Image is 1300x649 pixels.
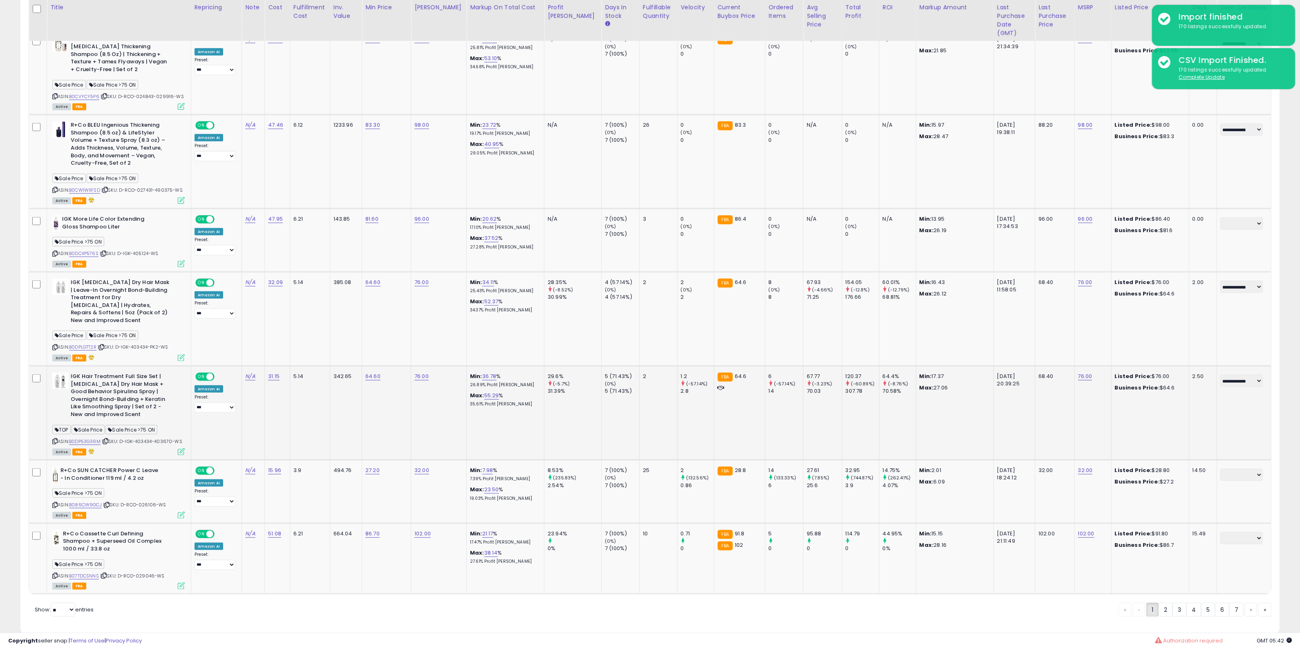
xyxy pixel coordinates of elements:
div: 0 [846,137,879,144]
div: ASIN: [52,279,185,360]
i: hazardous material [86,354,95,360]
b: R+Co Dart Pomade Stick + Dallas [MEDICAL_DATA] Thickening Shampoo (8.5 Oz) | Thickening + Texture... [71,36,170,76]
a: 81.60 [365,215,378,223]
b: Business Price: [1115,132,1160,140]
strong: Max: [920,290,934,298]
a: 76.00 [1078,278,1092,286]
b: Min: [470,372,482,380]
a: 40.95 [484,140,499,148]
span: Sale Price [52,80,86,90]
b: Listed Price: [1115,121,1152,129]
div: Last Purchase Price [1038,3,1071,29]
span: 64.6 [735,372,747,380]
div: ASIN: [52,121,185,203]
small: (-12.8%) [851,286,870,293]
div: 143.85 [333,215,356,223]
p: 19.17% Profit [PERSON_NAME] [470,131,538,137]
div: [DATE] 11:58:05 [997,279,1029,293]
div: N/A [548,215,595,223]
span: Sale Price >75 ON [87,80,139,90]
a: 55.29 [484,392,499,400]
small: (-4.66%) [812,286,833,293]
span: All listings currently available for purchase on Amazon [52,197,71,204]
div: Preset: [195,143,236,161]
div: % [470,55,538,70]
div: 0 [769,121,803,129]
span: Sale Price [52,331,86,340]
div: % [470,279,538,294]
b: Min: [470,215,482,223]
p: 13.95 [920,215,987,223]
a: 32.09 [268,278,283,286]
div: 8 [769,279,803,286]
div: 0 [769,50,803,58]
p: 17.37 [920,373,987,380]
img: 31A1Qe4V8pL._SL40_.jpg [52,467,58,483]
a: 32.00 [414,466,429,474]
small: (-8.52%) [553,286,573,293]
div: 0.00 [1193,215,1211,223]
div: Min Price [365,3,407,12]
small: (0%) [769,43,780,50]
div: 88.20 [1038,121,1068,129]
div: Days Cover [1193,3,1214,20]
img: 41HRan9BM4L._SL40_.jpg [52,373,69,389]
div: 30.99% [548,293,601,301]
div: Fulfillment Cost [293,3,327,20]
a: 98.00 [1078,121,1093,129]
div: 5 (71.43%) [605,373,639,380]
b: Business Price: [1115,290,1160,298]
small: (0%) [681,286,692,293]
b: Min: [470,121,482,129]
b: Min: [470,278,482,286]
a: 76.00 [414,372,429,380]
div: 0 [681,231,714,238]
a: B0CVYCY5P6 [69,93,99,100]
b: Listed Price: [1115,278,1152,286]
a: 7.98 [482,466,493,474]
a: 98.00 [414,121,429,129]
div: 60.01% [883,279,916,286]
span: | SKU: D-IGK-403434-PK2-WS [98,344,168,350]
strong: Min: [920,215,932,223]
div: Fulfillable Quantity [643,3,674,20]
small: (0%) [846,223,857,230]
b: IGK [MEDICAL_DATA] Dry Hair Mask | Leave-In Overnight Bond-Building Treatment for Dry [MEDICAL_DA... [71,279,170,326]
div: % [470,141,538,156]
a: 51.08 [268,530,281,538]
div: 2 [643,279,671,286]
small: (0%) [681,129,692,136]
strong: Min: [920,35,932,43]
div: Days In Stock [605,3,636,20]
a: Terms of Use [70,637,105,645]
small: (0%) [605,223,616,230]
div: % [470,373,538,388]
div: Inv. value [333,3,358,20]
b: R+Co BLEU Ingenious Thickening Shampoo (8.5 oz) & LifeStyler Volume + Texture Spray (8.3 oz) – Ad... [71,121,170,169]
strong: Max: [920,132,934,140]
span: » [1264,606,1266,614]
small: (0%) [681,223,692,230]
a: 76.00 [1078,372,1092,380]
div: 0 [681,50,714,58]
a: 5 [1201,603,1215,617]
b: Listed Price: [1115,215,1152,223]
span: All listings currently available for purchase on Amazon [52,261,71,268]
div: 4 (57.14%) [605,279,639,286]
small: (-12.79%) [888,286,909,293]
a: 102.00 [414,530,431,538]
small: FBA [718,215,733,224]
div: Amazon AI [195,291,223,299]
b: Max: [470,140,484,148]
div: 2 [643,373,671,380]
div: 2 [681,293,714,301]
a: N/A [245,278,255,286]
a: Privacy Policy [106,637,142,645]
div: 0 [846,121,879,129]
div: 71.25 [807,293,842,301]
div: Avg Selling Price [807,3,839,29]
a: B0DPLGTT2R [69,344,96,351]
span: FBA [72,103,86,110]
span: | SKU: D-RCO-027431-490375-WS [101,187,183,193]
a: 47.46 [268,121,283,129]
